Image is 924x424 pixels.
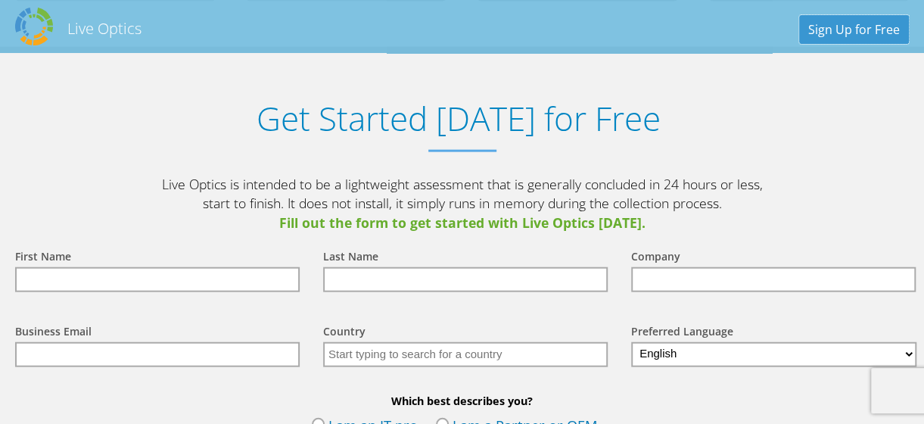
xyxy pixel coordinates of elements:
span: Fill out the form to get started with Live Optics [DATE]. [160,214,765,233]
label: Business Email [15,324,92,342]
h2: Live Optics [67,18,142,39]
label: Last Name [323,249,378,267]
input: Start typing to search for a country [323,342,608,367]
label: Company [631,249,680,267]
label: Country [323,324,366,342]
p: Live Optics is intended to be a lightweight assessment that is generally concluded in 24 hours or... [160,175,765,233]
img: Dell Dpack [15,8,53,45]
a: Sign Up for Free [799,15,909,44]
label: First Name [15,249,71,267]
label: Preferred Language [631,324,733,342]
